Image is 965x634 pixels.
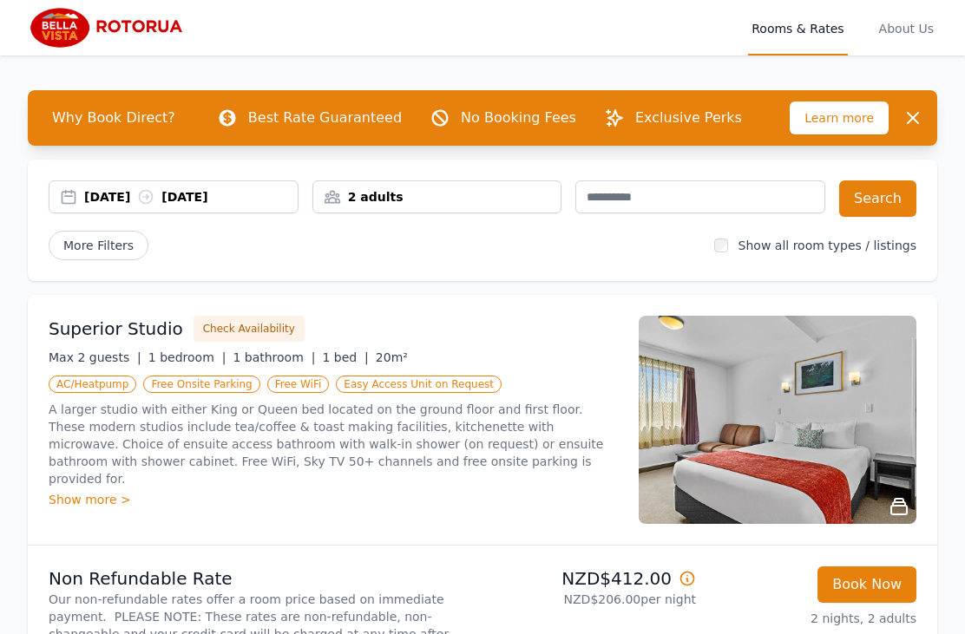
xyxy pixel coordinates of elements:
span: 20m² [376,350,408,364]
span: Free WiFi [267,376,330,393]
span: 1 bedroom | [148,350,226,364]
span: Free Onsite Parking [143,376,259,393]
p: NZD$206.00 per night [489,591,696,608]
span: Why Book Direct? [38,101,189,135]
span: Learn more [790,101,889,134]
img: Bella Vista Rotorua [28,7,195,49]
button: Check Availability [194,316,305,342]
div: 2 adults [313,188,561,206]
span: 1 bathroom | [233,350,315,364]
h3: Superior Studio [49,317,183,341]
p: Exclusive Perks [635,108,742,128]
span: Easy Access Unit on Request [336,376,502,393]
span: More Filters [49,231,148,260]
button: Book Now [817,566,916,603]
p: A larger studio with either King or Queen bed located on the ground floor and first floor. These ... [49,401,618,487]
p: No Booking Fees [461,108,576,128]
p: 2 nights, 2 adults [710,610,916,627]
div: Show more > [49,491,618,508]
label: Show all room types / listings [739,239,916,252]
span: Max 2 guests | [49,350,141,364]
span: 1 bed | [322,350,368,364]
button: Search [839,180,916,217]
span: AC/Heatpump [49,376,136,393]
p: Best Rate Guaranteed [248,108,402,128]
p: Non Refundable Rate [49,566,476,591]
div: [DATE] [DATE] [84,188,298,206]
p: NZD$412.00 [489,566,696,591]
